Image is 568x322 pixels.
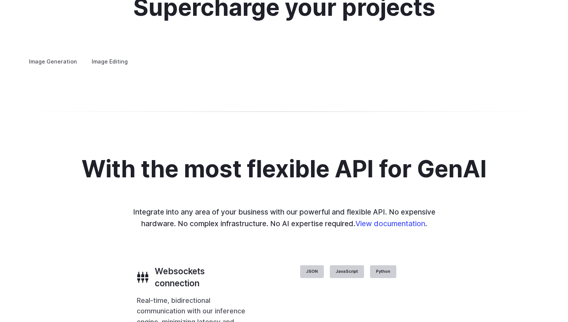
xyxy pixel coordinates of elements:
label: Image Editing [85,55,134,68]
label: Image Generation [23,55,83,68]
a: View documentation [355,219,425,228]
h3: Websockets connection [155,265,247,289]
label: Python [370,265,396,278]
p: Integrate into any area of your business with our powerful and flexible API. No expensive hardwar... [128,206,440,229]
label: JSON [300,265,324,278]
h2: With the most flexible API for GenAI [82,156,487,182]
label: JavaScript [330,265,364,278]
